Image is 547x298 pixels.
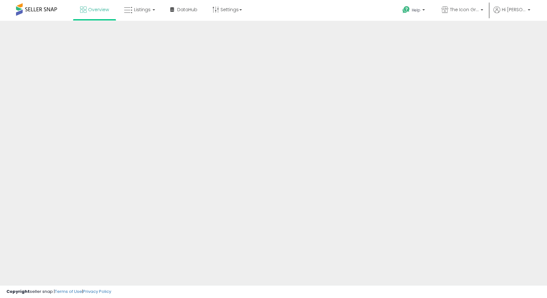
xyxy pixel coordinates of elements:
span: Overview [88,6,109,13]
span: DataHub [177,6,197,13]
span: Help [412,7,420,13]
a: Help [397,1,431,21]
a: Hi [PERSON_NAME] [493,6,530,21]
span: The Icon Group [450,6,479,13]
span: Listings [134,6,151,13]
i: Get Help [402,6,410,14]
span: Hi [PERSON_NAME] [502,6,526,13]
